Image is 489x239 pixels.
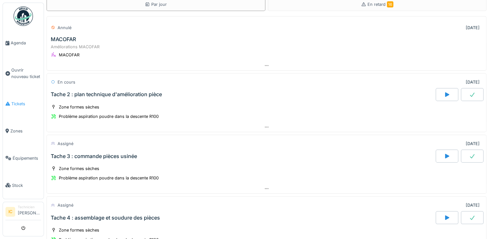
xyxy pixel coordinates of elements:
span: En retard [367,2,393,7]
li: IC [5,207,15,217]
div: Tache 3 : commande pièces usinée [51,153,137,159]
a: Ouvrir nouveau ticket [3,57,44,90]
span: Agenda [11,40,41,46]
div: Zone formes sèches [59,104,99,110]
div: [DATE] [466,79,480,85]
div: Par jour [145,1,167,7]
span: Stock [12,182,41,188]
a: Zones [3,117,44,144]
span: Zones [10,128,41,134]
a: Agenda [3,29,44,57]
li: [PERSON_NAME] [18,205,41,219]
div: Zone formes sèches [59,227,99,233]
div: Améliorations MACOFAR [51,44,482,50]
div: En cours [58,79,75,85]
div: [DATE] [466,202,480,208]
div: Annulé [58,25,71,31]
a: Tickets [3,90,44,117]
div: Technicien [18,205,41,210]
span: Équipements [13,155,41,161]
img: Badge_color-CXgf-gQk.svg [14,6,33,26]
a: Stock [3,172,44,199]
div: MACOFAR [59,52,80,58]
div: Problème aspiration poudre dans la descente R100 [59,113,159,119]
div: MACOFAR [51,36,76,42]
div: [DATE] [466,25,480,31]
div: Tache 4 : assemblage et soudure des pièces [51,215,160,221]
a: IC Technicien[PERSON_NAME] [5,205,41,220]
span: Ouvrir nouveau ticket [11,67,41,79]
div: Assigné [58,202,73,208]
span: 16 [387,1,393,7]
a: Équipements [3,144,44,172]
div: Assigné [58,141,73,147]
div: [DATE] [466,141,480,147]
span: Tickets [11,101,41,107]
div: Problème aspiration poudre dans la descente R100 [59,175,159,181]
div: Tache 2 : plan technique d'amélioration pièce [51,91,162,97]
div: Zone formes sèches [59,165,99,172]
